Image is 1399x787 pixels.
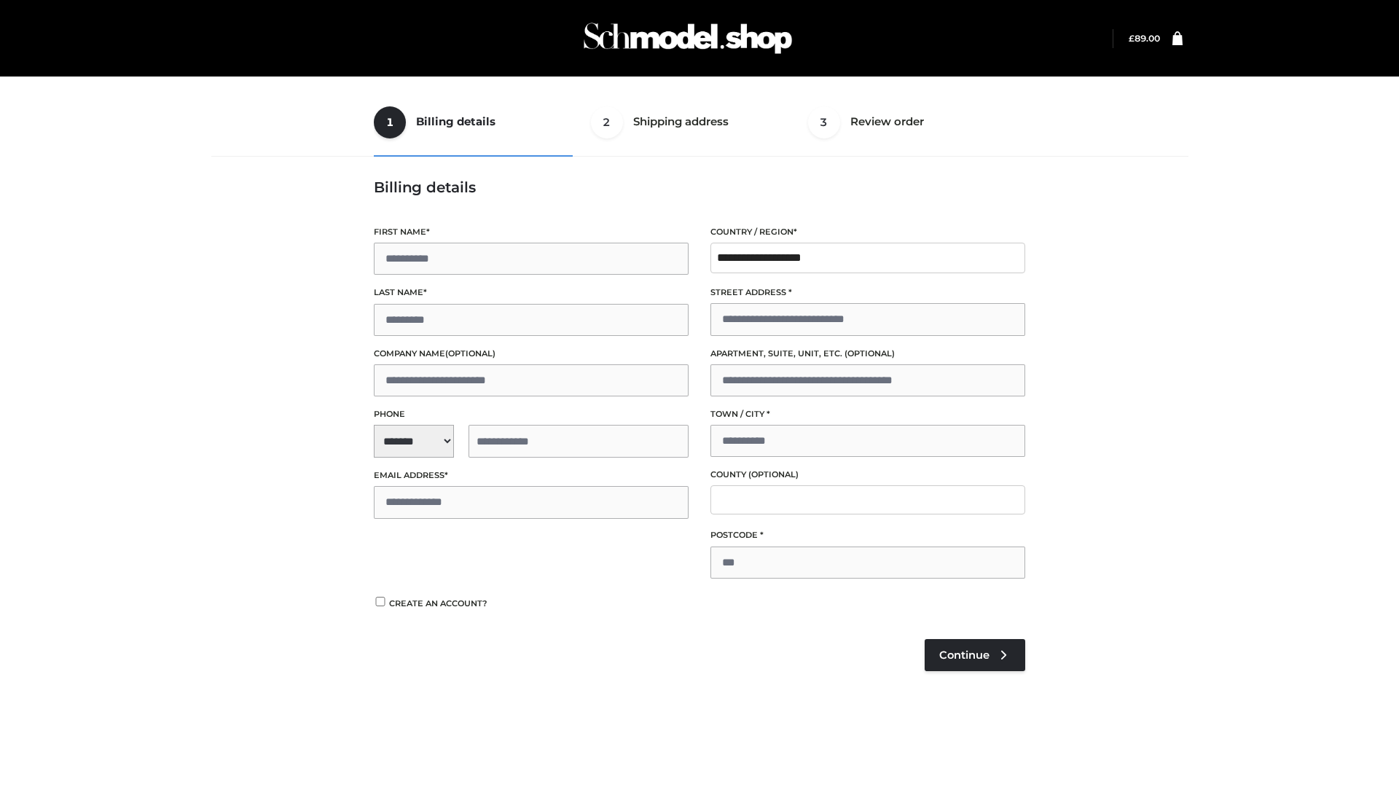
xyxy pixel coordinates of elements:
[389,598,487,608] span: Create an account?
[1129,33,1160,44] bdi: 89.00
[579,9,797,67] img: Schmodel Admin 964
[710,347,1025,361] label: Apartment, suite, unit, etc.
[374,469,689,482] label: Email address
[374,407,689,421] label: Phone
[374,597,387,606] input: Create an account?
[710,407,1025,421] label: Town / City
[710,286,1025,299] label: Street address
[374,225,689,239] label: First name
[374,347,689,361] label: Company name
[748,469,799,479] span: (optional)
[1129,33,1160,44] a: £89.00
[939,649,990,662] span: Continue
[710,225,1025,239] label: Country / Region
[374,286,689,299] label: Last name
[925,639,1025,671] a: Continue
[445,348,495,359] span: (optional)
[845,348,895,359] span: (optional)
[374,179,1025,196] h3: Billing details
[710,468,1025,482] label: County
[710,528,1025,542] label: Postcode
[1129,33,1135,44] span: £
